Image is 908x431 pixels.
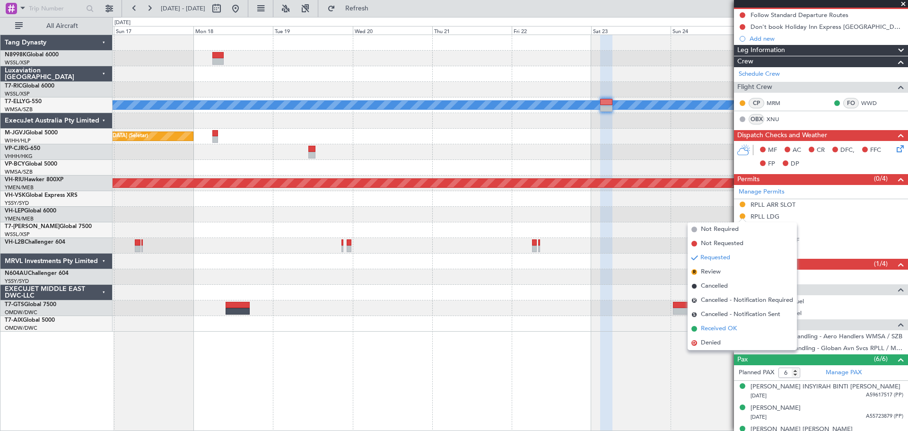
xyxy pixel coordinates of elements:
[751,382,900,392] div: [PERSON_NAME] INSYIRAH BINTI [PERSON_NAME]
[737,174,760,185] span: Permits
[5,161,25,167] span: VP-BCY
[5,106,33,113] a: WMSA/SZB
[5,200,29,207] a: YSSY/SYD
[751,413,767,421] span: [DATE]
[751,392,767,399] span: [DATE]
[5,239,65,245] a: VH-L2BChallenger 604
[5,302,24,308] span: T7-GTS
[750,35,903,43] div: Add new
[691,312,697,317] span: S
[5,177,63,183] a: VH-RIUHawker 800XP
[751,404,801,413] div: [PERSON_NAME]
[5,52,26,58] span: N8998K
[870,146,881,155] span: FFC
[5,168,33,176] a: WMSA/SZB
[5,153,33,160] a: VHHH/HKG
[751,23,903,31] div: Don't book Holiday Inn Express [GEOGRAPHIC_DATA] [GEOGRAPHIC_DATA]
[353,26,432,35] div: Wed 20
[691,298,697,303] span: R
[737,82,772,93] span: Flight Crew
[874,174,888,184] span: (0/4)
[791,159,799,169] span: DP
[750,248,903,256] div: Add new
[701,338,721,348] span: Denied
[5,271,28,276] span: N604AU
[432,26,512,35] div: Thu 21
[701,225,739,234] span: Not Required
[843,98,859,108] div: FO
[337,5,377,12] span: Refresh
[739,70,780,79] a: Schedule Crew
[701,324,737,334] span: Received OK
[5,193,78,198] a: VH-VSKGlobal Express XRS
[5,99,26,105] span: T7-ELLY
[701,281,728,291] span: Cancelled
[5,184,34,191] a: YMEN/MEB
[5,90,30,97] a: WSSL/XSP
[5,224,92,229] a: T7-[PERSON_NAME]Global 7500
[5,146,40,151] a: VP-CJRG-650
[751,11,848,19] div: Follow Standard Departure Routes
[701,267,721,277] span: Review
[5,99,42,105] a: T7-ELLYG-550
[5,161,57,167] a: VP-BCYGlobal 5000
[874,354,888,364] span: (6/6)
[161,4,205,13] span: [DATE] - [DATE]
[591,26,671,35] div: Sat 23
[861,99,882,107] a: WWD
[193,26,273,35] div: Mon 18
[5,325,37,332] a: OMDW/DWC
[737,130,827,141] span: Dispatch Checks and Weather
[5,302,56,308] a: T7-GTSGlobal 7500
[273,26,352,35] div: Tue 19
[691,340,697,346] span: D
[737,56,753,67] span: Crew
[5,309,37,316] a: OMDW/DWC
[5,224,60,229] span: T7-[PERSON_NAME]
[701,296,793,305] span: Cancelled - Notification Required
[866,413,903,421] span: A55723879 (PP)
[5,52,59,58] a: N8998KGlobal 6000
[10,18,103,34] button: All Aircraft
[749,114,764,124] div: OBX
[739,368,774,378] label: Planned PAX
[767,115,788,123] a: XNU
[793,146,801,155] span: AC
[701,239,743,248] span: Not Requested
[5,130,58,136] a: M-JGVJGlobal 5000
[5,59,30,66] a: WSSL/XSP
[5,83,54,89] a: T7-RICGlobal 6000
[29,1,83,16] input: Trip Number
[767,99,788,107] a: MRM
[874,259,888,269] span: (1/4)
[817,146,825,155] span: CR
[739,187,785,197] a: Manage Permits
[5,208,56,214] a: VH-LEPGlobal 6000
[737,45,785,56] span: Leg Information
[751,201,795,209] div: RPLL ARR SLOT
[5,231,30,238] a: WSSL/XSP
[768,159,775,169] span: FP
[5,271,69,276] a: N604AUChallenger 604
[751,344,903,352] a: RPLL / MNL - Handling - Globan Avn Svcs RPLL / MNL
[5,215,34,222] a: YMEN/MEB
[5,130,26,136] span: M-JGVJ
[840,146,855,155] span: DFC,
[768,146,777,155] span: MF
[737,354,748,365] span: Pax
[114,19,131,27] div: [DATE]
[691,269,697,275] span: R
[5,317,55,323] a: T7-AIXGlobal 5000
[25,23,100,29] span: All Aircraft
[5,177,24,183] span: VH-RIU
[5,83,22,89] span: T7-RIC
[5,317,23,323] span: T7-AIX
[866,391,903,399] span: A59617517 (PP)
[700,253,730,263] span: Requested
[701,310,780,319] span: Cancelled - Notification Sent
[5,239,25,245] span: VH-L2B
[751,332,902,340] a: WMSA / SZB - Handling - Aero Handlers WMSA / SZB
[323,1,380,16] button: Refresh
[5,278,29,285] a: YSSY/SYD
[5,193,26,198] span: VH-VSK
